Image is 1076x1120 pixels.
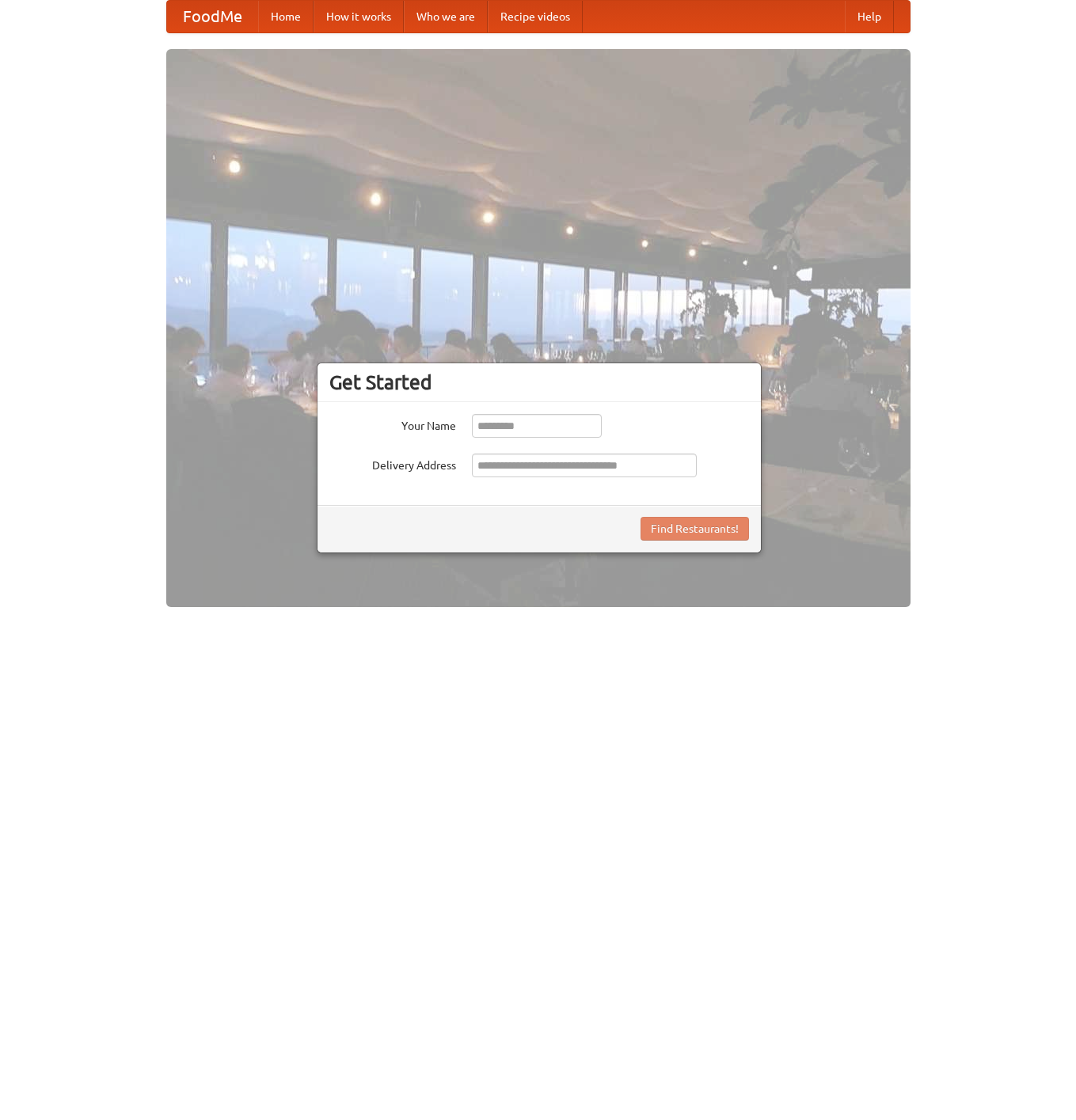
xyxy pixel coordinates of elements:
[258,1,314,32] a: Home
[329,370,749,394] h3: Get Started
[845,1,894,32] a: Help
[488,1,583,32] a: Recipe videos
[404,1,488,32] a: Who we are
[329,454,456,473] label: Delivery Address
[314,1,404,32] a: How it works
[641,517,749,541] button: Find Restaurants!
[167,1,258,32] a: FoodMe
[329,414,456,434] label: Your Name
